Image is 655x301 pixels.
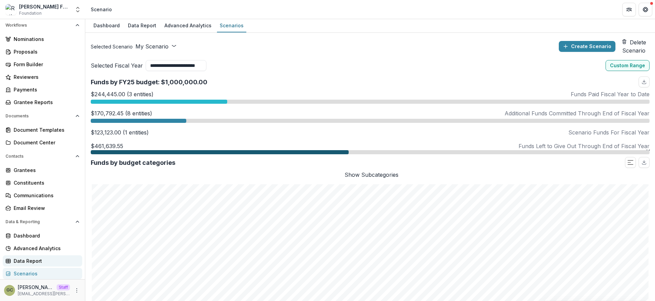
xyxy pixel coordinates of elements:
div: Nominations [14,35,77,43]
a: Grantee Reports [3,97,82,108]
div: Payments [14,86,77,93]
p: Funds Paid Fiscal Year to Date [571,90,650,98]
p: Scenario Funds For Fiscal Year [568,128,650,137]
img: Ruthwick Foundation [5,4,16,15]
a: Nominations [3,33,82,45]
span: Data & Reporting [5,219,73,224]
span: Documents [5,114,73,118]
p: $244,445.00 (3 entities) [91,90,154,98]
a: Scenarios [217,19,246,32]
p: Funds by budget categories [91,158,175,167]
button: Show Progress Bar [625,157,636,168]
a: Document Center [3,137,82,148]
p: $170,792.45 (8 entities) [91,109,152,117]
p: Additional Funds Committed Through End of Fiscal Year [505,109,650,117]
div: Document Templates [14,126,77,133]
button: Open Data & Reporting [3,216,82,227]
button: download [639,157,650,168]
button: Show Subcategories [342,171,398,179]
div: Dashboard [91,20,122,30]
a: Communications [3,190,82,201]
div: Document Center [14,139,77,146]
button: Get Help [639,3,652,16]
p: Funds Left to Give Out Through End of Fiscal Year [519,142,650,150]
div: Grantee Reports [14,99,77,106]
span: Selected Scenario [91,43,133,50]
a: Dashboard [3,230,82,241]
p: [EMAIL_ADDRESS][PERSON_NAME][DOMAIN_NAME] [18,291,70,297]
div: Reviewers [14,73,77,81]
a: Data Report [3,255,82,267]
div: Scenario [91,6,112,13]
button: download [639,76,650,87]
p: $123,123.00 (1 entities) [91,128,149,137]
div: Email Review [14,204,77,212]
button: More [73,286,81,295]
p: Funds by FY25 budget: $1,000,000.00 [91,77,207,87]
div: Scenarios [14,270,77,277]
p: Staff [57,284,70,290]
button: Open Documents [3,111,82,121]
button: Partners [622,3,636,16]
div: Advanced Analytics [162,20,214,30]
div: Data Report [14,257,77,264]
a: Payments [3,84,82,95]
div: Advanced Analytics [14,245,77,252]
button: Open Workflows [3,20,82,31]
a: Advanced Analytics [162,19,214,32]
button: Open entity switcher [73,3,83,16]
button: Delete Scenario [618,38,650,55]
a: Document Templates [3,124,82,135]
a: Reviewers [3,71,82,83]
button: Open Contacts [3,151,82,162]
a: Advanced Analytics [3,243,82,254]
nav: breadcrumb [88,4,115,14]
div: Proposals [14,48,77,55]
a: Form Builder [3,59,82,70]
a: Constituents [3,177,82,188]
span: Selected Fiscal Year [91,61,143,70]
p: [PERSON_NAME] [18,284,54,291]
div: Grace Chang [6,288,13,292]
button: Custom Range [606,60,650,71]
a: Data Report [125,19,159,32]
button: My Scenario [135,42,177,51]
div: Dashboard [14,232,77,239]
span: Foundation [19,10,42,16]
div: Data Report [125,20,159,30]
div: Form Builder [14,61,77,68]
div: [PERSON_NAME] Foundation [19,3,70,10]
a: Email Review [3,202,82,214]
div: Communications [14,192,77,199]
a: Dashboard [91,19,122,32]
div: Grantees [14,167,77,174]
a: Proposals [3,46,82,57]
span: Workflows [5,23,73,28]
p: $461,639.55 [91,142,123,150]
div: Constituents [14,179,77,186]
a: Grantees [3,164,82,176]
span: Contacts [5,154,73,159]
a: Scenarios [3,268,82,279]
button: Create Scenario [559,41,615,52]
div: Scenarios [217,20,246,30]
